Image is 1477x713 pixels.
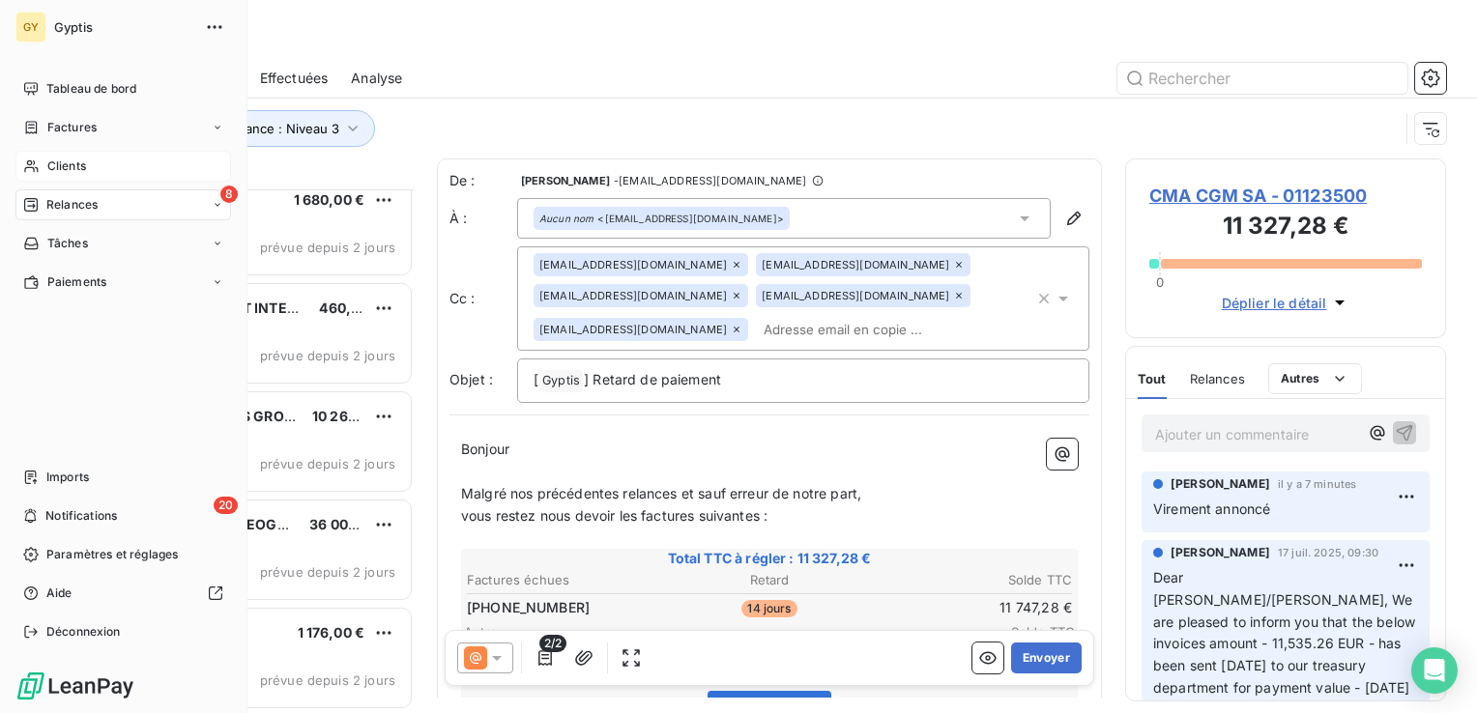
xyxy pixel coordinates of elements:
span: 1 680,00 € [294,191,365,208]
span: Imports [46,469,89,486]
a: Paramètres et réglages [15,539,231,570]
label: À : [449,209,517,228]
div: grid [93,189,414,713]
em: Aucun nom [539,212,594,225]
span: Total TTC à régler : 11 327,28 € [464,549,1075,568]
span: 36 000,00 € [309,516,392,532]
h3: 11 327,28 € [1149,209,1422,247]
a: Paiements [15,267,231,298]
span: Solde TTC [959,624,1075,640]
span: 2/2 [539,635,566,652]
span: Gyptis [539,370,583,392]
div: Open Intercom Messenger [1411,647,1458,694]
span: Paiements [47,273,106,291]
span: Tout [1138,371,1167,386]
a: Aide [15,578,231,609]
span: ] Retard de paiement [584,371,721,387]
span: [PERSON_NAME] [521,175,610,186]
th: Factures échues [466,570,667,590]
span: prévue depuis 2 jours [260,456,395,471]
span: vous restez nous devoir les factures suivantes : [461,507,767,524]
span: Gyptis [54,19,193,35]
span: prévue depuis 2 jours [260,348,395,363]
span: Objet : [449,371,493,387]
span: CCS HAUT DE [GEOGRAPHIC_DATA] [136,516,374,532]
span: il y a 7 minutes [1278,478,1356,490]
span: Notifications [45,507,117,525]
span: 20 [214,497,238,514]
span: Relances [46,196,98,214]
span: 10 260,35 € [312,408,392,424]
span: Malgré nos précédentes relances et sauf erreur de notre part, [461,485,861,501]
span: Déplier le détail [1222,293,1327,313]
button: Niveau de relance : Niveau 3 [137,110,375,147]
span: De : [449,171,517,190]
span: Déconnexion [46,623,121,641]
span: Autre [464,624,959,640]
span: Factures [47,119,97,136]
span: [PHONE_NUMBER] [467,598,590,617]
span: 1 176,00 € [298,624,365,641]
div: <[EMAIL_ADDRESS][DOMAIN_NAME]> [539,212,784,225]
span: 460,46 € [319,299,381,316]
span: - [EMAIL_ADDRESS][DOMAIN_NAME] [614,175,806,186]
a: 8Relances [15,189,231,220]
button: Déplier le détail [1216,292,1356,314]
span: Niveau de relance : Niveau 3 [165,121,339,136]
span: [PERSON_NAME] [1171,544,1270,561]
span: Effectuées [260,69,329,88]
span: Relances [1190,371,1245,386]
span: Analyse [351,69,402,88]
span: prévue depuis 2 jours [260,240,395,255]
span: [EMAIL_ADDRESS][DOMAIN_NAME] [762,290,949,301]
span: Bonjour [461,441,509,457]
input: Adresse email en copie ... [756,315,979,344]
span: Virement annoncé [1153,500,1270,517]
a: Tableau de bord [15,73,231,104]
img: Logo LeanPay [15,670,135,701]
span: Paramètres et réglages [46,546,178,563]
span: 17 juil. 2025, 09:30 [1278,547,1378,558]
span: Dear [PERSON_NAME]/[PERSON_NAME], We are pleased to inform you that the below invoices amount - 1... [1153,569,1419,696]
span: Clients [47,157,86,175]
span: [EMAIL_ADDRESS][DOMAIN_NAME] [762,259,949,271]
button: Autres [1268,363,1362,394]
span: Tableau de bord [46,80,136,98]
span: prévue depuis 2 jours [260,672,395,688]
span: 14 jours [741,600,796,617]
a: Factures [15,112,231,143]
a: Imports [15,462,231,493]
span: Tâches [47,235,88,252]
input: Rechercher [1117,63,1407,94]
span: [PERSON_NAME] [1171,475,1270,493]
span: [EMAIL_ADDRESS][DOMAIN_NAME] [539,324,727,335]
a: Clients [15,151,231,182]
span: CMA CGM SA - 01123500 [1149,183,1422,209]
td: 11 747,28 € [872,597,1073,618]
span: Aide [46,585,72,602]
span: 0 [1156,274,1164,290]
span: CEVA LOGISTICS GROUND AND RAIL [136,408,382,424]
th: Retard [669,570,870,590]
button: Envoyer [1011,642,1082,673]
span: 8 [220,185,238,203]
span: [ [534,371,538,387]
label: Cc : [449,289,517,308]
th: Solde TTC [872,570,1073,590]
a: Tâches [15,228,231,259]
span: WORLD TRANSIT INTERNATIONAL [136,299,367,316]
span: [EMAIL_ADDRESS][DOMAIN_NAME] [539,259,727,271]
div: GY [15,12,46,43]
span: prévue depuis 2 jours [260,564,395,580]
span: [EMAIL_ADDRESS][DOMAIN_NAME] [539,290,727,301]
